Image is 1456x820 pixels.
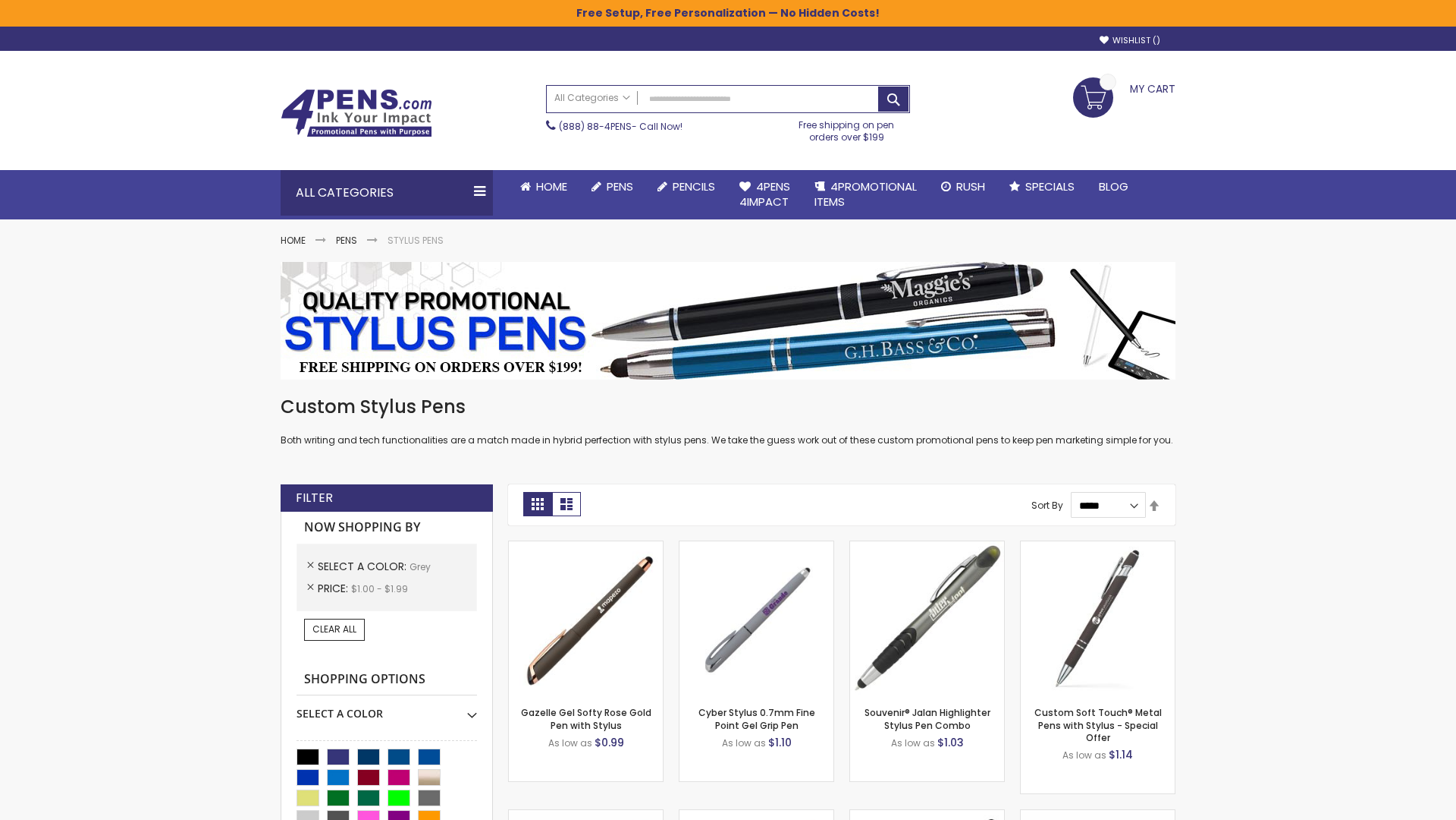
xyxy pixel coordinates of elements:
[722,736,766,749] span: As low as
[409,560,431,573] span: Grey
[559,120,682,133] span: - Call Now!
[679,541,833,553] a: Cyber Stylus 0.7mm Fine Point Gel Grip Pen-Grey
[956,178,985,194] span: Rush
[645,170,727,203] a: Pencils
[673,178,715,194] span: Pencils
[1021,541,1175,695] img: Custom Soft Touch® Metal Pens with Stylus-Grey
[554,92,630,104] span: All Categories
[281,170,493,216] div: All Categories
[297,512,477,544] strong: Now Shopping by
[607,178,633,194] span: Pens
[296,490,333,506] strong: Filter
[937,735,964,750] span: $1.03
[548,736,592,749] span: As low as
[336,234,357,247] a: Pens
[281,395,1175,419] h1: Custom Stylus Pens
[1087,170,1141,203] a: Blog
[547,86,638,111] a: All Categories
[783,113,911,143] div: Free shipping on pen orders over $199
[521,706,651,731] a: Gazelle Gel Softy Rose Gold Pen with Stylus
[281,262,1175,380] img: Stylus Pens
[850,541,1004,695] img: Souvenir® Jalan Highlighter Stylus Pen Combo-Grey
[727,170,802,219] a: 4Pens4impact
[318,581,351,596] span: Price
[509,541,663,695] img: Gazelle Gel Softy Rose Gold Pen with Stylus-Grey
[508,170,579,203] a: Home
[768,735,792,750] span: $1.10
[1109,747,1133,762] span: $1.14
[281,89,432,137] img: 4Pens Custom Pens and Promotional Products
[1034,706,1162,743] a: Custom Soft Touch® Metal Pens with Stylus - Special Offer
[739,178,790,210] span: 4Pens 4impact
[297,695,477,721] div: Select A Color
[1031,499,1063,512] label: Sort By
[1062,749,1106,762] span: As low as
[297,664,477,696] strong: Shopping Options
[281,234,306,247] a: Home
[698,706,815,731] a: Cyber Stylus 0.7mm Fine Point Gel Grip Pen
[802,170,929,219] a: 4PROMOTIONALITEMS
[814,178,917,210] span: 4PROMOTIONAL ITEMS
[595,735,624,750] span: $0.99
[1100,35,1160,46] a: Wishlist
[1025,178,1075,194] span: Specials
[1099,178,1128,194] span: Blog
[281,395,1175,447] div: Both writing and tech functionalities are a match made in hybrid perfection with stylus pens. We ...
[318,559,409,574] span: Select A Color
[536,178,567,194] span: Home
[929,170,997,203] a: Rush
[312,623,356,635] span: Clear All
[850,541,1004,553] a: Souvenir® Jalan Highlighter Stylus Pen Combo-Grey
[997,170,1087,203] a: Specials
[864,706,990,731] a: Souvenir® Jalan Highlighter Stylus Pen Combo
[509,541,663,553] a: Gazelle Gel Softy Rose Gold Pen with Stylus-Grey
[579,170,645,203] a: Pens
[523,492,552,516] strong: Grid
[351,582,408,595] span: $1.00 - $1.99
[304,619,365,640] a: Clear All
[559,120,632,133] a: (888) 88-4PENS
[891,736,935,749] span: As low as
[679,541,833,695] img: Cyber Stylus 0.7mm Fine Point Gel Grip Pen-Grey
[388,234,444,247] strong: Stylus Pens
[1021,541,1175,553] a: Custom Soft Touch® Metal Pens with Stylus-Grey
